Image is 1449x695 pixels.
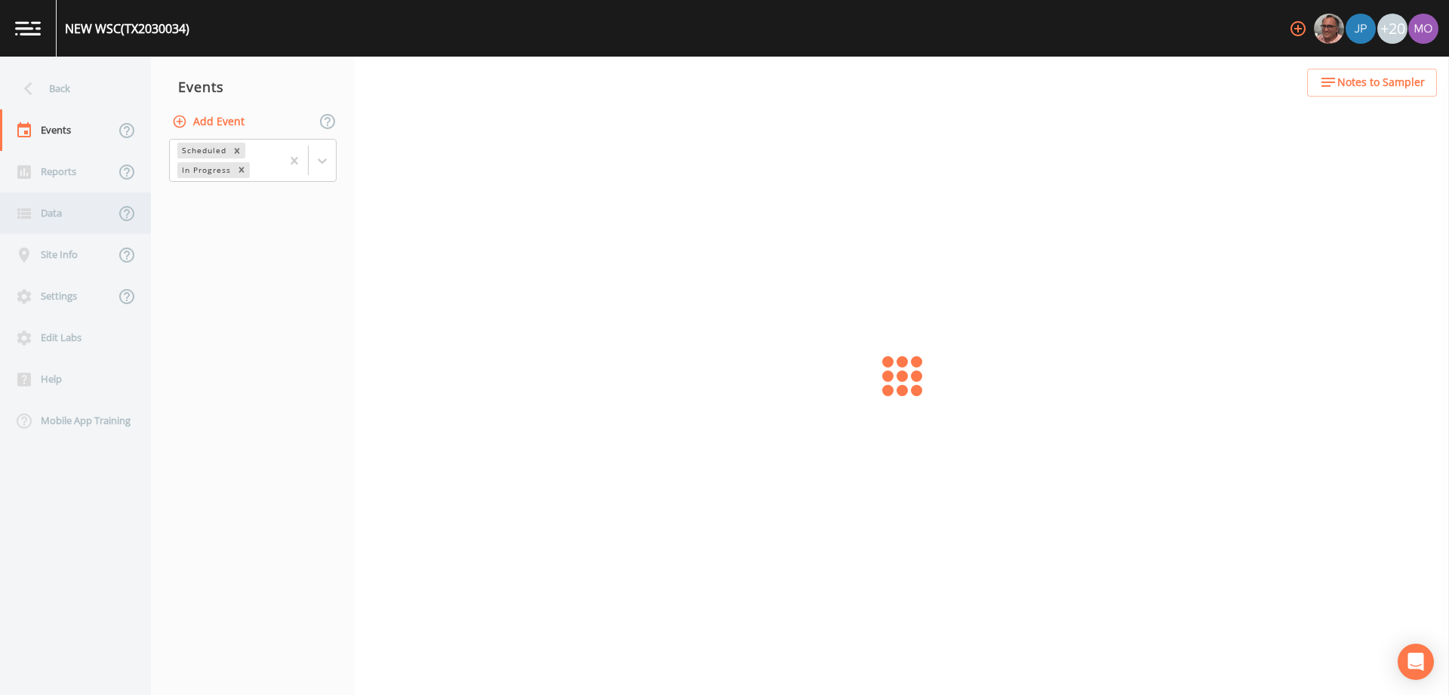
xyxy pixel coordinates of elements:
div: NEW WSC (TX2030034) [65,20,189,38]
img: logo [15,21,41,35]
div: Open Intercom Messenger [1398,644,1434,680]
button: Add Event [169,108,251,136]
div: Scheduled [177,143,229,158]
div: In Progress [177,162,233,178]
div: Mike Franklin [1313,14,1345,44]
div: Remove Scheduled [229,143,245,158]
img: e2d790fa78825a4bb76dcb6ab311d44c [1314,14,1344,44]
img: 41241ef155101aa6d92a04480b0d0000 [1346,14,1376,44]
div: Joshua gere Paul [1345,14,1377,44]
div: Events [151,68,355,106]
div: Remove In Progress [233,162,250,178]
span: Notes to Sampler [1337,73,1425,92]
button: Notes to Sampler [1307,69,1437,97]
img: 4e251478aba98ce068fb7eae8f78b90c [1408,14,1438,44]
div: +20 [1377,14,1407,44]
